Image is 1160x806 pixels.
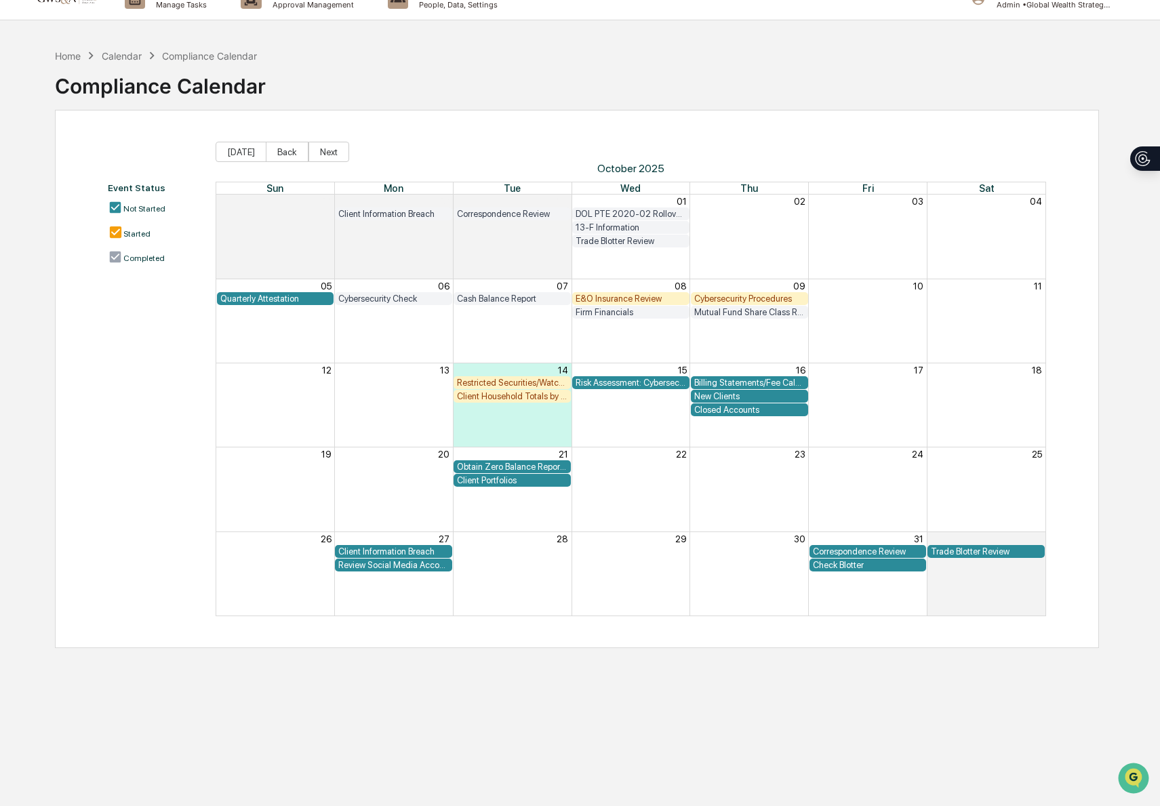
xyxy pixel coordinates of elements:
[321,449,332,460] button: 19
[96,229,164,240] a: Powered byPylon
[913,281,923,291] button: 10
[678,365,687,376] button: 15
[439,533,449,544] button: 27
[694,405,805,415] div: Closed Accounts
[440,365,449,376] button: 13
[576,307,686,317] div: Firm Financials
[912,449,923,460] button: 24
[338,546,449,557] div: Client Information Breach
[108,182,201,193] div: Event Status
[438,449,449,460] button: 20
[220,294,331,304] div: Quarterly Attestation
[576,236,686,246] div: Trade Blotter Review
[794,196,805,207] button: 02
[123,229,151,239] div: Started
[1034,281,1042,291] button: 11
[457,391,567,401] div: Client Household Totals by State
[102,50,142,62] div: Calendar
[1032,533,1042,544] button: 01
[576,222,686,233] div: 13-F Information
[320,196,332,207] button: 28
[694,307,805,317] div: Mutual Fund Share Class Review
[266,182,283,194] span: Sun
[912,196,923,207] button: 03
[338,560,449,570] div: Review Social Media Accounts
[675,533,687,544] button: 29
[308,142,349,162] button: Next
[557,281,568,291] button: 07
[694,378,805,388] div: Billing Statements/Fee Calculations Report
[135,230,164,240] span: Pylon
[14,28,247,50] p: How can we help?
[338,209,449,219] div: Client Information Breach
[438,281,449,291] button: 06
[55,50,81,62] div: Home
[46,117,177,128] div: We're offline, we'll be back soon
[14,198,24,209] div: 🔎
[676,449,687,460] button: 22
[862,182,874,194] span: Fri
[231,108,247,124] button: Start new chat
[694,294,805,304] div: Cybersecurity Procedures
[457,462,567,472] div: Obtain Zero Balance Report from Custodian
[675,281,687,291] button: 08
[793,281,805,291] button: 09
[14,104,38,128] img: 1746055101610-c473b297-6a78-478c-a979-82029cc54cd1
[8,165,93,190] a: 🖐️Preclearance
[796,365,805,376] button: 16
[457,294,567,304] div: Cash Balance Report
[457,209,567,219] div: Correspondence Review
[123,254,165,263] div: Completed
[14,172,24,183] div: 🖐️
[46,104,222,117] div: Start new chat
[266,142,308,162] button: Back
[558,365,568,376] button: 14
[813,546,923,557] div: Correspondence Review
[576,294,686,304] div: E&O Insurance Review
[979,182,995,194] span: Sat
[1117,761,1153,798] iframe: Open customer support
[457,475,567,485] div: Client Portfolios
[620,182,641,194] span: Wed
[813,560,923,570] div: Check Blotter
[931,546,1041,557] div: Trade Blotter Review
[457,378,567,388] div: Restricted Securities/Watchlist
[8,191,91,216] a: 🔎Data Lookup
[27,197,85,210] span: Data Lookup
[559,449,568,460] button: 21
[93,165,174,190] a: 🗄️Attestations
[384,182,403,194] span: Mon
[694,391,805,401] div: New Clients
[55,63,266,98] div: Compliance Calendar
[321,533,332,544] button: 26
[162,50,257,62] div: Compliance Calendar
[914,533,923,544] button: 31
[123,204,165,214] div: Not Started
[557,196,568,207] button: 30
[112,171,168,184] span: Attestations
[1032,449,1042,460] button: 25
[216,162,1047,175] span: October 2025
[216,142,266,162] button: [DATE]
[1032,365,1042,376] button: 18
[557,533,568,544] button: 28
[794,533,805,544] button: 30
[321,281,332,291] button: 05
[1030,196,1042,207] button: 04
[576,209,686,219] div: DOL PTE 2020-02 Rollover Reviews
[677,196,687,207] button: 01
[576,378,686,388] div: Risk Assessment: Cybersecurity and Technology Vendor Review
[914,365,923,376] button: 17
[98,172,109,183] div: 🗄️
[504,182,521,194] span: Tue
[338,294,449,304] div: Cybersecurity Check
[216,182,1047,616] div: Month View
[740,182,758,194] span: Thu
[322,365,332,376] button: 12
[438,196,449,207] button: 29
[27,171,87,184] span: Preclearance
[795,449,805,460] button: 23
